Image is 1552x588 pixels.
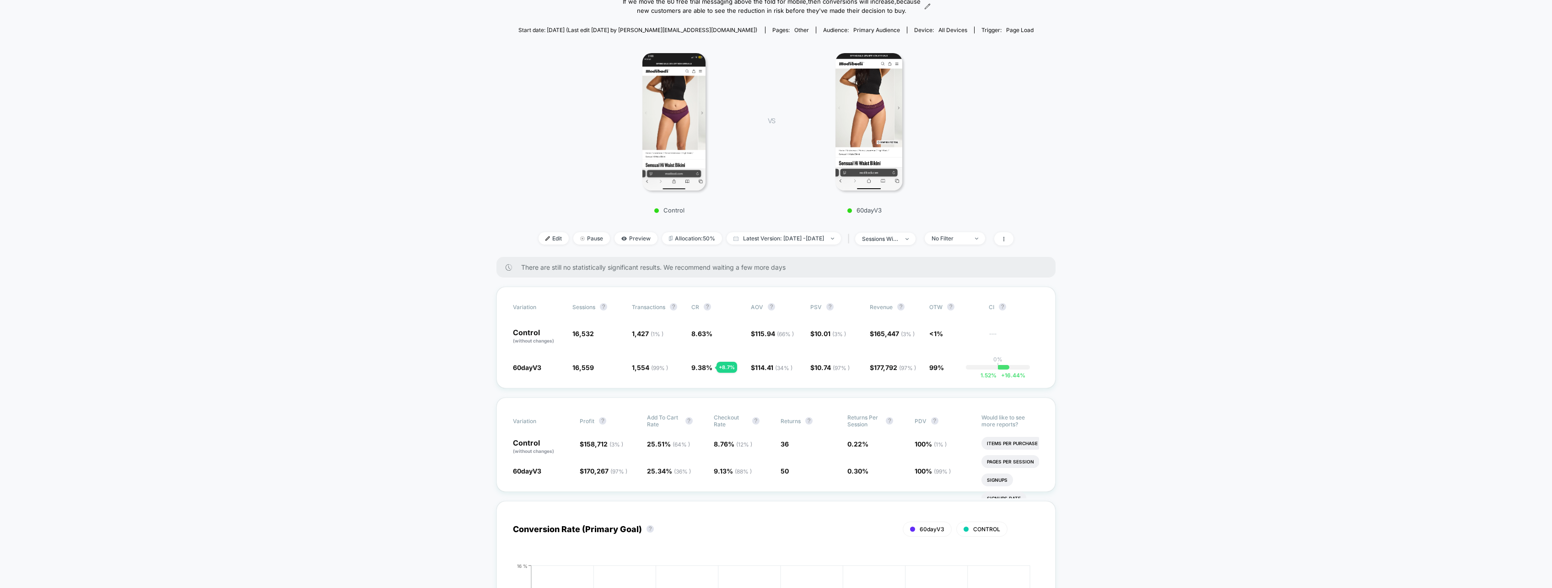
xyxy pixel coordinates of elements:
span: ( 97 % ) [610,468,627,475]
span: 115.94 [755,330,794,338]
button: ? [947,303,954,310]
span: 36 [781,440,789,448]
button: ? [931,417,938,425]
span: $ [751,364,792,371]
span: 16,559 [572,364,594,371]
button: ? [670,303,677,310]
span: $ [870,330,915,338]
span: Variation [513,303,563,310]
p: Would like to see more reports? [981,414,1039,428]
span: $ [810,330,846,338]
span: Primary Audience [853,27,900,33]
span: 60dayV3 [920,526,944,533]
span: PSV [810,304,822,310]
span: CI [989,303,1039,310]
span: Allocation: 50% [662,232,722,245]
p: | [997,363,999,370]
span: 8.63 % [691,330,712,338]
button: ? [826,303,834,310]
div: Pages: [772,27,809,33]
span: ( 64 % ) [673,441,690,448]
span: Returns [781,418,801,425]
button: ? [704,303,711,310]
span: 1.52 % [981,372,997,379]
span: ( 88 % ) [735,468,752,475]
span: Pause [573,232,610,245]
p: Control [513,439,571,455]
span: 60dayV3 [513,467,541,475]
span: 16,532 [572,330,594,338]
span: 16.44 % [997,372,1025,379]
span: 100 % [915,467,951,475]
span: CONTROL [973,526,1000,533]
span: all devices [938,27,967,33]
span: $ [580,440,623,448]
p: 60dayV3 [784,207,944,214]
span: 60dayV3 [513,364,541,371]
span: 25.51 % [647,440,690,448]
p: Control [513,329,563,344]
span: ( 66 % ) [777,331,794,338]
span: (without changes) [513,338,554,343]
span: ( 34 % ) [775,365,792,371]
span: Revenue [870,304,893,310]
tspan: 16 % [517,563,528,569]
img: Control main [642,53,706,191]
button: ? [805,417,813,425]
span: PDV [915,418,927,425]
span: Edit [539,232,569,245]
span: 10.74 [814,364,850,371]
p: Control [589,207,749,214]
span: AOV [751,304,763,310]
img: rebalance [669,236,673,241]
span: 100 % [915,440,947,448]
li: Signups Rate [981,492,1026,505]
span: 9.38 % [691,364,712,371]
span: | [846,232,855,245]
span: 170,267 [584,467,627,475]
img: end [580,236,585,241]
span: Transactions [632,304,665,310]
span: OTW [929,303,980,310]
span: 1,427 [632,330,663,338]
img: 60dayV3 main [835,53,903,191]
span: ( 36 % ) [674,468,691,475]
span: $ [870,364,916,371]
span: ( 3 % ) [901,331,915,338]
div: Trigger: [981,27,1034,33]
img: end [975,238,978,240]
li: Pages Per Session [981,455,1040,468]
span: ( 3 % ) [609,441,623,448]
span: 165,447 [874,330,915,338]
span: Sessions [572,304,595,310]
button: ? [647,525,654,533]
span: 99% [929,364,944,371]
span: + [1001,372,1005,379]
img: end [905,238,909,240]
span: VS [768,117,775,125]
div: Audience: [823,27,900,33]
span: 8.76 % [714,440,752,448]
button: ? [897,303,905,310]
span: 1,554 [632,364,668,371]
span: CR [691,304,699,310]
span: $ [751,330,794,338]
div: sessions with impression [862,235,899,242]
p: 0% [993,356,1002,363]
span: Preview [614,232,657,245]
span: ( 99 % ) [934,468,951,475]
div: + 8.7 % [717,362,737,373]
span: 0.30 % [847,467,868,475]
span: 114.41 [755,364,792,371]
span: Variation [513,414,563,428]
span: 177,792 [874,364,916,371]
span: ( 99 % ) [651,365,668,371]
span: ( 12 % ) [736,441,752,448]
button: ? [999,303,1006,310]
span: <1% [929,330,943,338]
div: No Filter [932,235,968,242]
span: other [794,27,809,33]
span: $ [810,364,850,371]
span: ( 1 % ) [934,441,947,448]
img: edit [545,236,550,241]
